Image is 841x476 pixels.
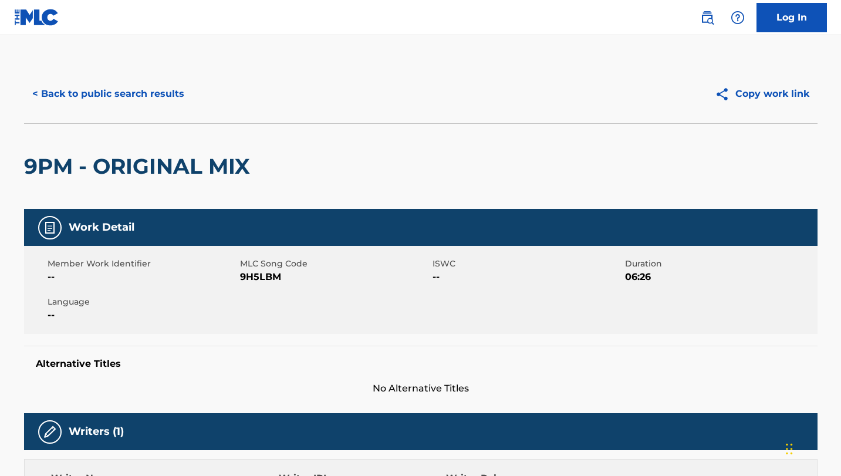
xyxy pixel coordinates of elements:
[48,258,237,270] span: Member Work Identifier
[48,296,237,308] span: Language
[433,258,622,270] span: ISWC
[24,382,818,396] span: No Alternative Titles
[695,6,719,29] a: Public Search
[240,258,430,270] span: MLC Song Code
[625,258,815,270] span: Duration
[69,221,134,234] h5: Work Detail
[14,9,59,26] img: MLC Logo
[756,3,827,32] a: Log In
[48,308,237,322] span: --
[24,79,192,109] button: < Back to public search results
[726,6,749,29] div: Help
[707,79,818,109] button: Copy work link
[43,221,57,235] img: Work Detail
[700,11,714,25] img: search
[69,425,124,438] h5: Writers (1)
[48,270,237,284] span: --
[240,270,430,284] span: 9H5LBM
[36,358,806,370] h5: Alternative Titles
[625,270,815,284] span: 06:26
[24,153,256,180] h2: 9PM - ORIGINAL MIX
[43,425,57,439] img: Writers
[433,270,622,284] span: --
[715,87,735,102] img: Copy work link
[731,11,745,25] img: help
[786,431,793,467] div: Drag
[782,420,841,476] iframe: Chat Widget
